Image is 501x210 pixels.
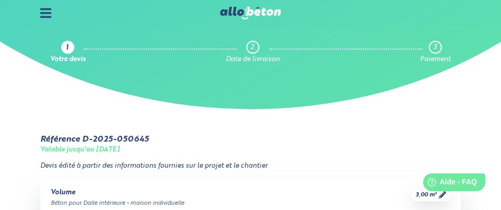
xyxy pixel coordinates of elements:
[51,189,184,197] div: Volume
[251,44,254,52] div: 2
[40,135,149,144] div: Référence D-2025-050645
[50,56,86,64] div: Votre devis
[51,199,184,208] div: Béton pour Dalle intérieure - maison individuelle
[434,44,437,52] div: 3
[408,169,489,199] iframe: Help widget launcher
[226,41,280,64] a: 2 Date de livraison
[40,146,120,154] div: Valable jusqu'au [DATE]
[220,7,281,19] img: allobéton
[420,56,451,64] div: Paiement
[50,41,86,64] a: 1 Votre devis
[66,44,69,52] div: 1
[40,162,461,170] p: Devis édité à partir des informations fournies sur le projet et le chantier
[226,56,280,64] div: Date de livraison
[420,41,451,64] a: 3 Paiement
